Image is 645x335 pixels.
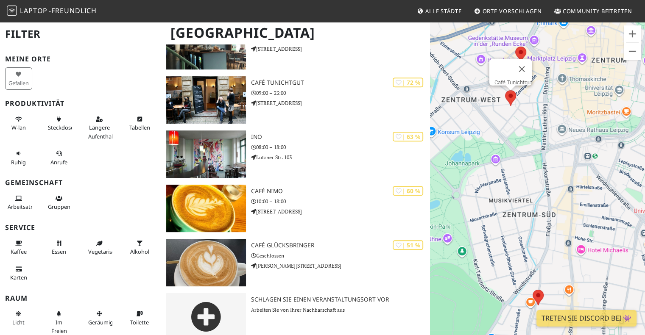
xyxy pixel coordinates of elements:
[256,198,286,205] font: 10:00 – 18:00
[45,191,73,214] button: Gruppen
[5,191,32,214] button: Arbeitsatmosphäre
[624,25,641,42] button: Vergrößern
[88,124,118,140] font: Längere Aufenthalte
[166,185,246,232] img: Café NiMo
[11,248,27,255] font: Kaffee
[256,154,292,161] font: Lützner Str. 103
[48,124,77,131] font: Steckdosen
[482,7,542,15] font: Orte vorschlagen
[425,7,462,15] font: Alle Städte
[45,147,73,169] button: Anrufe
[5,307,32,329] button: Licht
[166,130,246,178] img: INO
[11,124,26,131] span: Stabiles WLAN
[49,6,97,15] font: -freundlich
[8,203,56,210] span: Menschen arbeiten
[5,99,64,108] font: Produktivität
[5,112,32,135] button: W-lan
[413,3,465,19] a: Alle Städte
[161,76,430,124] a: Café Tunichtgut | 72 % Café Tunichtgut 09:00 – 23:00 [STREET_ADDRESS]
[7,4,97,19] a: Laptopfreundlich Laptop-freundlich
[5,293,28,303] font: Raum
[10,274,27,281] span: Kreditkarten
[129,124,150,131] font: Tabellen
[10,274,27,281] font: Karten
[51,318,67,335] font: Im Freien
[20,6,47,15] font: Laptop
[12,318,25,326] span: Natürliches Licht
[5,262,32,285] button: Karten
[12,318,25,326] font: Licht
[256,144,286,150] font: 08:00 – 18:00
[45,112,73,135] button: Steckdosen
[129,124,150,131] span: Arbeitsfreundliche Tische
[624,43,641,60] button: Verkleinern
[251,78,304,86] font: Café Tunichtgut
[251,187,283,195] font: Café NiMo
[161,185,430,232] a: Café NiMo | 60 % Café NiMo 10:00 – 18:00 [STREET_ADDRESS]
[166,239,246,286] img: Café Glücksbringer
[536,310,637,327] a: Treten Sie Discord bei 👾
[50,158,67,166] font: Anrufe
[11,158,26,166] font: Ruhig
[256,208,302,215] font: [STREET_ADDRESS]
[126,112,153,135] button: Tabellen
[11,124,26,131] font: W-lan
[402,187,420,195] font: | 60 %
[5,147,32,169] button: Ruhig
[86,236,113,259] button: Vegetarisch
[50,158,67,166] span: Video-/Audioanrufe
[88,318,113,326] font: Geräumig
[5,178,63,187] font: Gemeinschaft
[86,112,113,143] button: Längere Aufenthalte
[251,307,345,313] font: Arbeiten Sie von Ihrer Nachbarschaft aus
[48,203,70,210] font: Gruppen
[5,236,32,259] button: Kaffee
[256,90,286,96] font: 09:00 – 23:00
[161,239,430,286] a: Café Glücksbringer | 51 % Café Glücksbringer Geschlossen [PERSON_NAME][STREET_ADDRESS]
[256,252,284,259] font: Geschlossen
[256,100,302,106] font: [STREET_ADDRESS]
[130,248,149,255] font: Alkohol
[402,241,420,249] font: | 51 %
[5,223,35,232] font: Service
[8,203,56,210] font: Arbeitsatmosphäre
[86,307,113,329] button: Geräumig
[5,27,41,41] font: Filter
[251,241,315,249] font: Café Glücksbringer
[126,307,153,329] button: Toilette
[126,236,153,259] button: Alkohol
[166,76,246,124] img: Café Tunichtgut
[88,248,118,255] font: Vegetarisch
[402,133,420,141] font: | 63 %
[563,7,632,15] font: Community beitreten
[170,23,315,42] font: [GEOGRAPHIC_DATA]
[251,295,389,303] font: Schlagen Sie einen Veranstaltungsort vor
[161,130,430,178] a: INO | 63 % INO 08:00 – 18:00 Lützner Str. 103
[51,318,67,335] span: Außenbereich
[511,59,532,79] button: Schließen
[5,54,51,64] font: Meine Orte
[551,3,636,19] a: Community beitreten
[494,79,532,86] a: Café Tunichtgut
[7,6,17,16] img: Laptopfreundlich
[48,203,70,210] span: Gruppentische
[402,78,420,86] font: | 72 %
[52,248,66,255] font: Essen
[256,263,341,269] font: [PERSON_NAME][STREET_ADDRESS]
[471,3,545,19] a: Orte vorschlagen
[45,236,73,259] button: Essen
[542,313,631,323] font: Treten Sie Discord bei 👾
[251,133,262,141] font: INO
[130,318,149,326] font: Toilette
